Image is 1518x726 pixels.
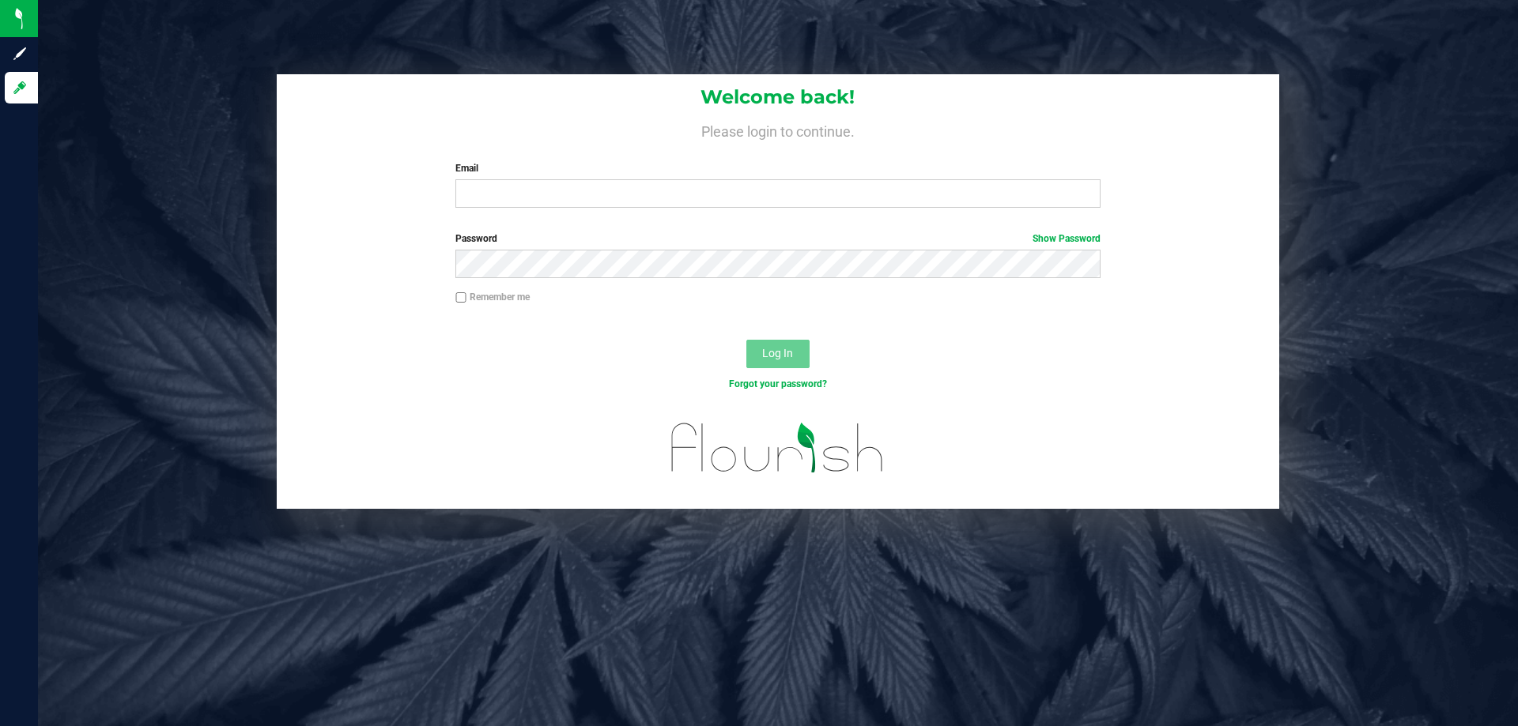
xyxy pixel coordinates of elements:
[762,347,793,359] span: Log In
[1033,233,1101,244] a: Show Password
[12,80,28,96] inline-svg: Log in
[746,340,810,368] button: Log In
[455,290,530,304] label: Remember me
[12,46,28,62] inline-svg: Sign up
[652,408,903,488] img: flourish_logo.svg
[277,87,1279,107] h1: Welcome back!
[455,161,1100,175] label: Email
[277,120,1279,139] h4: Please login to continue.
[729,378,827,389] a: Forgot your password?
[455,233,497,244] span: Password
[455,292,466,303] input: Remember me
